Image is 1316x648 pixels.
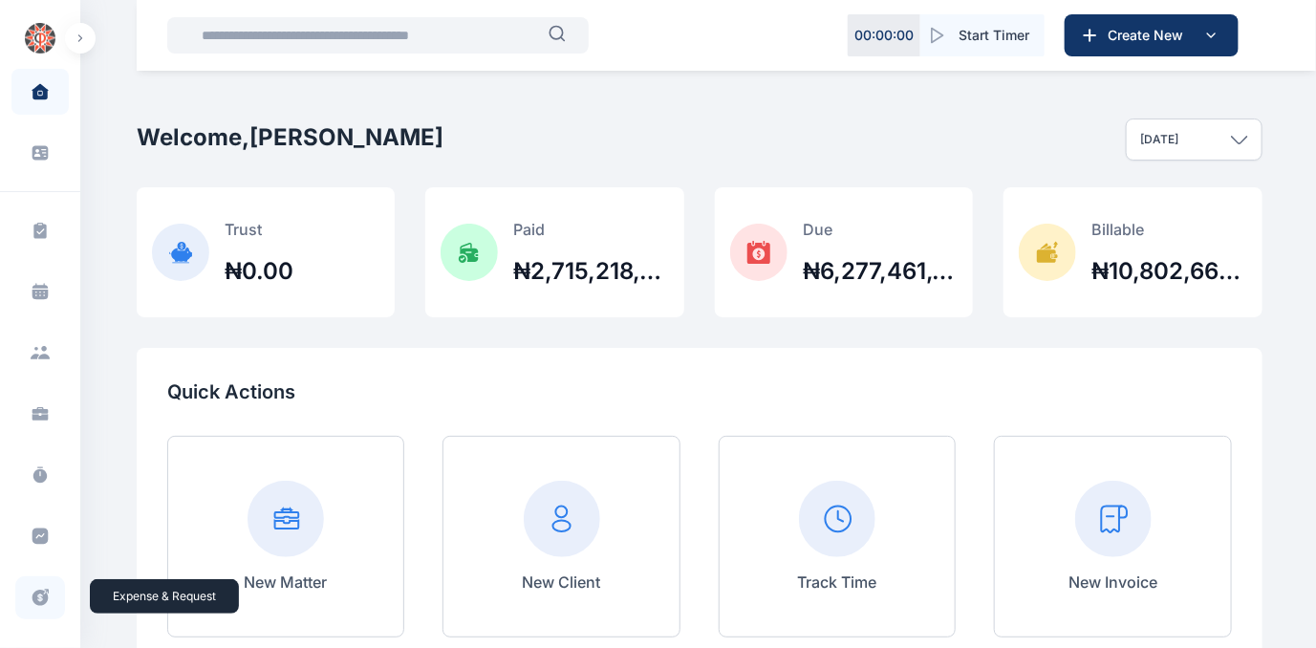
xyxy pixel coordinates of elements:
[798,571,877,594] p: Track Time
[803,218,959,241] p: Due
[225,256,293,287] h2: ₦0.00
[245,571,328,594] p: New Matter
[1065,14,1239,56] button: Create New
[1091,256,1247,287] h2: ₦10,802,669,112.19
[1100,26,1199,45] span: Create New
[137,122,443,153] h2: Welcome, [PERSON_NAME]
[803,256,959,287] h2: ₦6,277,461,159.35
[920,14,1045,56] button: Start Timer
[1091,218,1247,241] p: Billable
[513,218,669,241] p: Paid
[513,256,669,287] h2: ₦2,715,218,074.89
[1140,132,1178,147] p: [DATE]
[167,378,1232,405] p: Quick Actions
[959,26,1029,45] span: Start Timer
[1068,571,1157,594] p: New Invoice
[854,26,914,45] p: 00 : 00 : 00
[523,571,601,594] p: New Client
[225,218,293,241] p: Trust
